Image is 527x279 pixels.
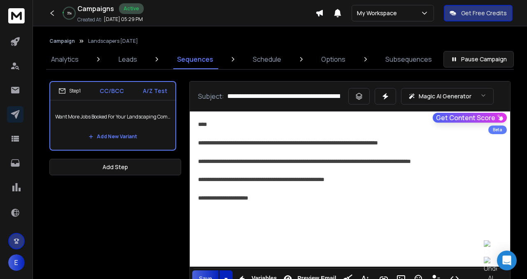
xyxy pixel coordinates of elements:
[443,51,514,67] button: Pause Campaign
[77,16,102,23] p: Created At:
[172,49,218,69] a: Sequences
[177,54,213,64] p: Sequences
[497,251,517,270] div: Open Intercom Messenger
[321,54,345,64] p: Options
[46,49,84,69] a: Analytics
[248,49,286,69] a: Schedule
[419,92,471,100] p: Magic AI Generator
[401,88,494,105] button: Magic AI Generator
[316,49,350,69] a: Options
[143,87,167,95] p: A/Z Test
[88,38,138,44] p: Landscapers [DATE]
[119,3,144,14] div: Active
[58,87,81,95] div: Step 1
[8,254,25,271] button: E
[198,91,224,101] p: Subject:
[253,54,281,64] p: Schedule
[67,11,72,16] p: 3 %
[444,5,513,21] button: Get Free Credits
[380,49,437,69] a: Subsequences
[433,113,507,123] button: Get Content Score
[100,87,124,95] p: CC/BCC
[82,128,144,145] button: Add New Variant
[77,4,114,14] h1: Campaigns
[488,126,507,134] div: Beta
[51,54,79,64] p: Analytics
[49,38,75,44] button: Campaign
[385,54,432,64] p: Subsequences
[357,9,400,17] p: My Workspace
[55,105,170,128] p: Want More Jobs Booked For Your Landscaping Company?
[119,54,137,64] p: Leads
[461,9,507,17] p: Get Free Credits
[104,16,143,23] p: [DATE] 05:29 PM
[49,159,181,175] button: Add Step
[49,81,176,151] li: Step1CC/BCCA/Z TestWant More Jobs Booked For Your Landscaping Company?Add New Variant
[114,49,142,69] a: Leads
